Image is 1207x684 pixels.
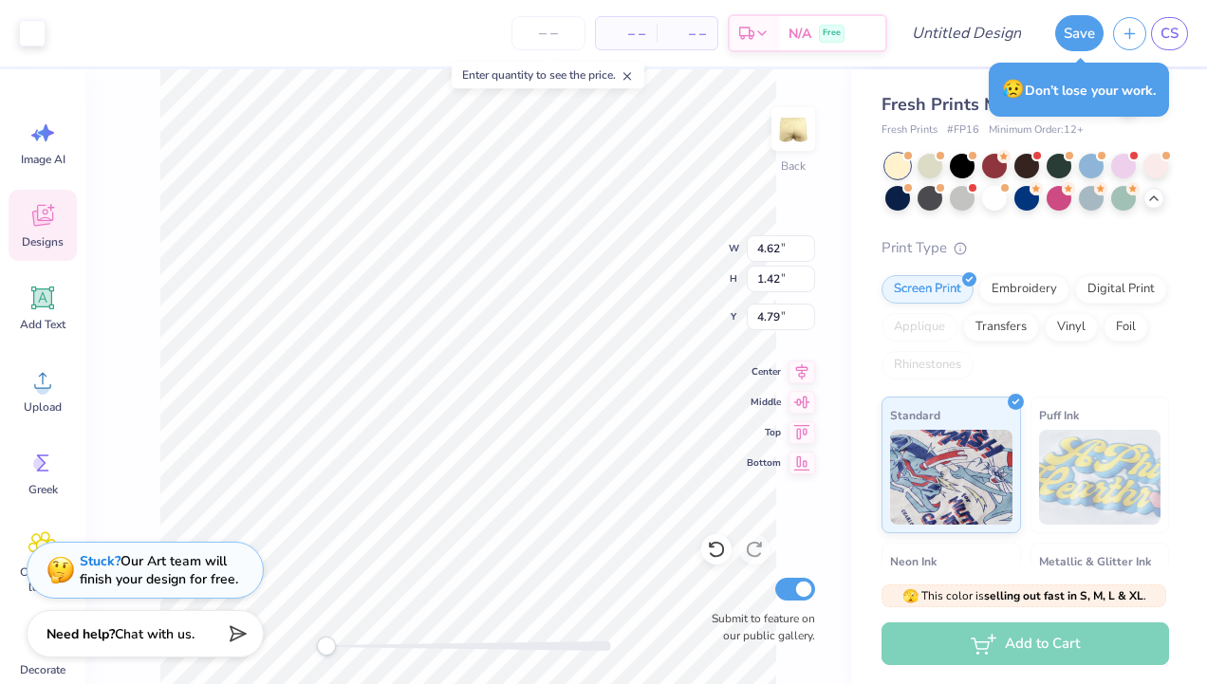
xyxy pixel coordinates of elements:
span: Minimum Order: 12 + [989,122,1084,139]
button: Save [1055,15,1104,51]
strong: Need help? [46,625,115,643]
img: Puff Ink [1039,430,1161,525]
span: Add Text [20,317,65,332]
span: 🫣 [902,587,919,605]
div: Screen Print [882,275,974,304]
span: This color is . [902,587,1146,604]
span: Designs [22,234,64,250]
div: Back [781,157,806,175]
input: – – [511,16,585,50]
div: Rhinestones [882,351,974,379]
span: Image AI [21,152,65,167]
span: Puff Ink [1039,405,1079,425]
span: – – [668,24,706,44]
span: Decorate [20,662,65,677]
div: Our Art team will finish your design for free. [80,552,238,588]
div: Digital Print [1075,275,1167,304]
span: Top [747,425,781,440]
span: Metallic & Glitter Ink [1039,551,1151,571]
input: Untitled Design [897,14,1036,52]
div: Embroidery [979,275,1069,304]
div: Enter quantity to see the price. [452,62,644,88]
strong: selling out fast in S, M, L & XL [984,588,1143,603]
span: Middle [747,395,781,410]
label: Submit to feature on our public gallery. [701,610,815,644]
span: Bottom [747,455,781,471]
img: Back [774,110,812,148]
span: Upload [24,399,62,415]
span: Clipart & logos [11,564,74,595]
div: Don’t lose your work. [989,63,1169,117]
span: Fresh Prints [882,122,938,139]
span: Chat with us. [115,625,195,643]
div: Vinyl [1045,313,1098,342]
img: Standard [890,430,1012,525]
span: # FP16 [947,122,979,139]
div: Foil [1104,313,1148,342]
span: Standard [890,405,940,425]
div: Applique [882,313,957,342]
span: CS [1161,23,1179,45]
a: CS [1151,17,1188,50]
span: Free [823,27,841,40]
span: Fresh Prints Madison Shorts [882,93,1110,116]
span: Center [747,364,781,379]
span: Neon Ink [890,551,937,571]
span: Greek [28,482,58,497]
span: – – [607,24,645,44]
div: Transfers [963,313,1039,342]
div: Print Type [882,237,1169,259]
span: N/A [789,24,811,44]
strong: Stuck? [80,552,121,570]
div: Accessibility label [317,637,336,656]
span: 😥 [1002,77,1025,102]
